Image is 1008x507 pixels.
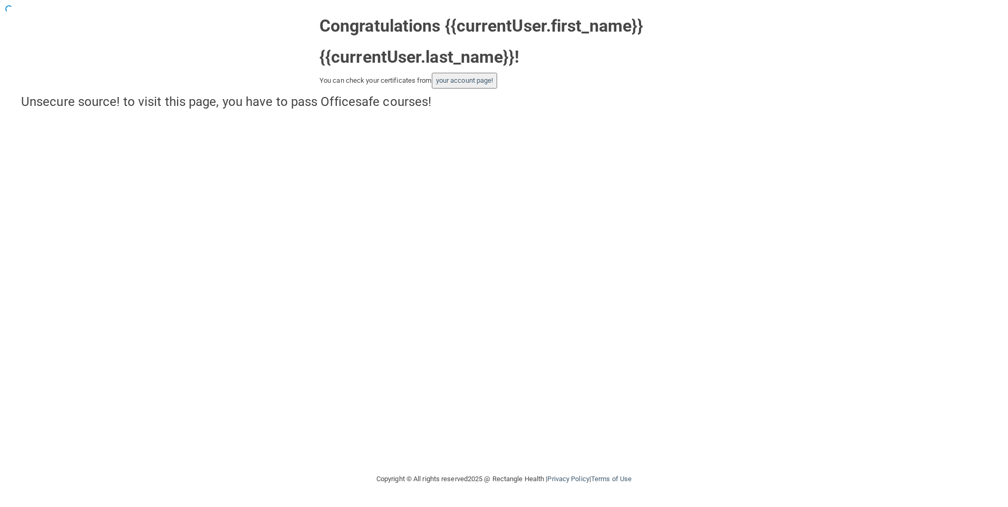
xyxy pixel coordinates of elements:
[21,95,987,109] h4: Unsecure source! to visit this page, you have to pass Officesafe courses!
[432,73,498,89] button: your account page!
[312,462,696,496] div: Copyright © All rights reserved 2025 @ Rectangle Health | |
[436,76,493,84] a: your account page!
[591,475,632,483] a: Terms of Use
[319,16,643,67] strong: Congratulations {{currentUser.first_name}} {{currentUser.last_name}}!
[319,73,689,89] div: You can check your certificates from
[547,475,589,483] a: Privacy Policy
